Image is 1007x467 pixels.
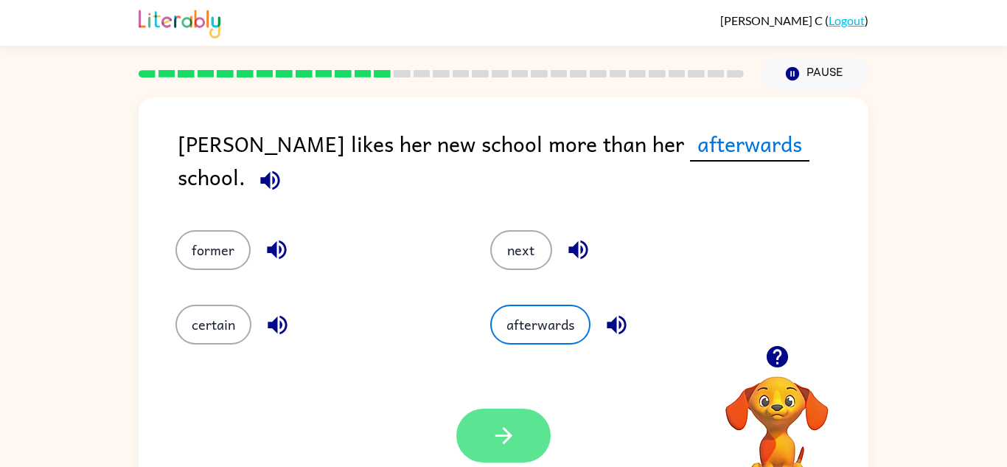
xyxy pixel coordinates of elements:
[178,127,868,201] div: [PERSON_NAME] likes her new school more than her school.
[762,57,868,91] button: Pause
[720,13,825,27] span: [PERSON_NAME] C
[490,230,552,270] button: next
[490,305,590,345] button: afterwards
[175,230,251,270] button: former
[139,6,220,38] img: Literably
[720,13,868,27] div: ( )
[175,305,251,345] button: certain
[690,127,809,162] span: afterwards
[829,13,865,27] a: Logout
